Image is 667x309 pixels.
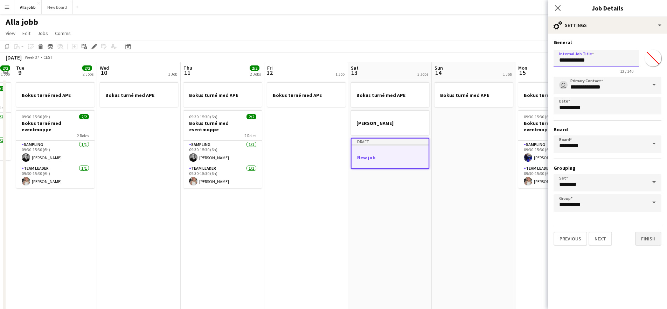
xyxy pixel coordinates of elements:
[22,114,50,119] span: 09:30-15:30 (6h)
[267,65,273,71] span: Fri
[183,110,262,188] app-job-card: 09:30-15:30 (6h)2/2Bokus turné med eventmoppe2 RolesSampling1/109:30-15:30 (6h)[PERSON_NAME]Team ...
[16,65,24,71] span: Tue
[182,69,192,77] span: 11
[554,39,661,45] h3: General
[351,82,429,107] app-job-card: Bokus turné med APE
[518,120,597,133] h3: Bokus turné med eventmoppe
[614,69,639,74] span: 12 / 140
[518,92,597,98] h3: Bokus turné med APE
[168,71,177,77] div: 1 Job
[435,82,513,107] app-job-card: Bokus turné med APE
[183,65,192,71] span: Thu
[100,82,178,107] app-job-card: Bokus turné med APE
[518,82,597,107] app-job-card: Bokus turné med APE
[517,69,527,77] span: 15
[183,164,262,188] app-card-role: Team Leader1/109:30-15:30 (6h)[PERSON_NAME]
[35,29,51,38] a: Jobs
[16,82,95,107] app-job-card: Bokus turné med APE
[554,232,587,246] button: Previous
[503,71,512,77] div: 1 Job
[100,65,109,71] span: Wed
[589,232,612,246] button: Next
[43,55,53,60] div: CEST
[351,120,429,126] h3: [PERSON_NAME]
[352,154,429,161] h3: New job
[518,141,597,164] app-card-role: Sampling1/109:30-15:30 (6h)[PERSON_NAME]
[518,65,527,71] span: Mon
[183,120,262,133] h3: Bokus turné med eventmoppe
[20,29,33,38] a: Edit
[83,71,93,77] div: 2 Jobs
[554,126,661,133] h3: Board
[351,110,429,135] app-job-card: [PERSON_NAME]
[22,30,30,36] span: Edit
[77,133,89,138] span: 2 Roles
[518,164,597,188] app-card-role: Team Leader1/109:30-15:30 (6h)[PERSON_NAME]
[548,3,667,13] h3: Job Details
[52,29,74,38] a: Comms
[16,120,95,133] h3: Bokus turné med eventmoppe
[42,0,73,14] button: New Board
[250,65,259,71] span: 2/2
[267,92,346,98] h3: Bokus turné med APE
[16,164,95,188] app-card-role: Team Leader1/109:30-15:30 (6h)[PERSON_NAME]
[6,54,22,61] div: [DATE]
[518,110,597,188] app-job-card: 09:30-15:30 (6h)2/2Bokus turné med eventmoppe2 RolesSampling1/109:30-15:30 (6h)[PERSON_NAME]Team ...
[14,0,42,14] button: Alla jobb
[55,30,71,36] span: Comms
[37,30,48,36] span: Jobs
[351,65,359,71] span: Sat
[267,82,346,107] app-job-card: Bokus turné med APE
[350,69,359,77] span: 13
[16,110,95,188] app-job-card: 09:30-15:30 (6h)2/2Bokus turné med eventmoppe2 RolesSampling1/109:30-15:30 (6h)[PERSON_NAME]Team ...
[524,114,552,119] span: 09:30-15:30 (6h)
[433,69,443,77] span: 14
[335,71,345,77] div: 1 Job
[16,141,95,164] app-card-role: Sampling1/109:30-15:30 (6h)[PERSON_NAME]
[82,65,92,71] span: 2/2
[183,141,262,164] app-card-role: Sampling1/109:30-15:30 (6h)[PERSON_NAME]
[435,65,443,71] span: Sun
[6,30,15,36] span: View
[3,29,18,38] a: View
[189,114,217,119] span: 09:30-15:30 (6h)
[1,71,10,77] div: 1 Job
[352,139,429,144] div: Draft
[244,133,256,138] span: 2 Roles
[183,92,262,98] h3: Bokus turné med APE
[266,69,273,77] span: 12
[99,69,109,77] span: 10
[351,92,429,98] h3: Bokus turné med APE
[548,17,667,34] div: Settings
[16,92,95,98] h3: Bokus turné med APE
[6,17,38,27] h1: Alla jobb
[435,92,513,98] h3: Bokus turné med APE
[554,165,661,171] h3: Grouping
[79,114,89,119] span: 2/2
[15,69,24,77] span: 9
[23,55,41,60] span: Week 37
[351,138,429,169] app-job-card: DraftNew job
[250,71,261,77] div: 2 Jobs
[417,71,428,77] div: 3 Jobs
[246,114,256,119] span: 2/2
[635,232,661,246] button: Finish
[0,65,10,71] span: 2/2
[183,82,262,107] app-job-card: Bokus turné med APE
[100,92,178,98] h3: Bokus turné med APE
